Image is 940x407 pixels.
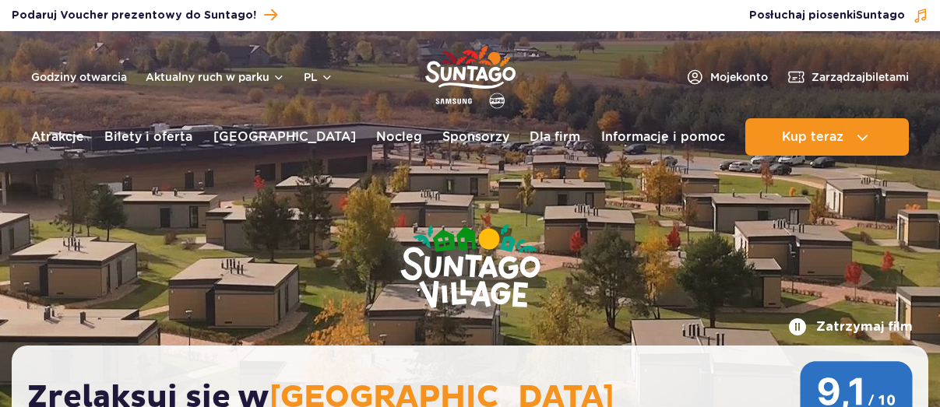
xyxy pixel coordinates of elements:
[782,130,843,144] span: Kup teraz
[425,39,516,111] a: Park of Poland
[376,118,422,156] a: Nocleg
[749,8,928,23] button: Posłuchaj piosenkiSuntago
[31,69,127,85] a: Godziny otwarcia
[710,69,768,85] span: Moje konto
[304,69,333,85] button: pl
[685,68,768,86] a: Mojekonto
[749,8,905,23] span: Posłuchaj piosenki
[213,118,356,156] a: [GEOGRAPHIC_DATA]
[788,318,913,336] button: Zatrzymaj film
[787,68,909,86] a: Zarządzajbiletami
[601,118,725,156] a: Informacje i pomoc
[338,163,603,372] img: Suntago Village
[31,118,84,156] a: Atrakcje
[442,118,509,156] a: Sponsorzy
[745,118,909,156] button: Kup teraz
[856,10,905,21] span: Suntago
[146,71,285,83] button: Aktualny ruch w parku
[811,69,909,85] span: Zarządzaj biletami
[12,5,277,26] a: Podaruj Voucher prezentowy do Suntago!
[530,118,580,156] a: Dla firm
[104,118,192,156] a: Bilety i oferta
[12,8,256,23] span: Podaruj Voucher prezentowy do Suntago!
